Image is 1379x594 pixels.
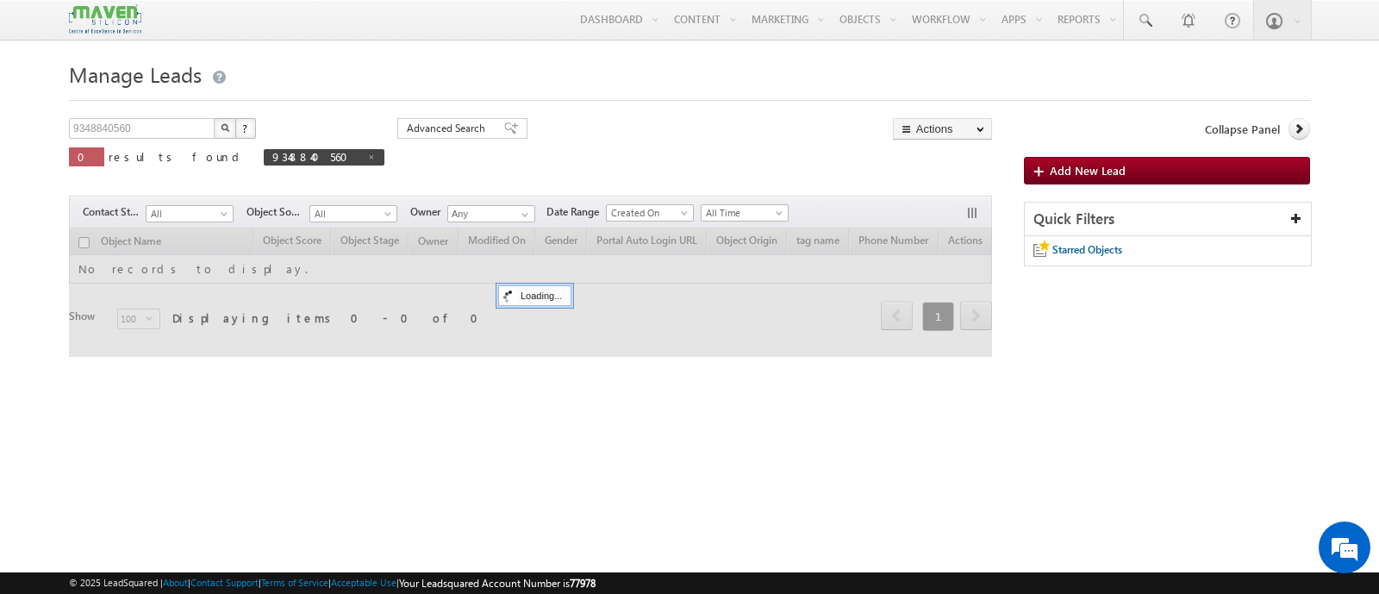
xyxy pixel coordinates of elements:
span: Starred Objects [1052,243,1122,256]
a: All [309,205,397,222]
a: Created On [606,204,694,222]
span: Advanced Search [407,121,490,136]
button: Actions [893,118,992,140]
div: Loading... [498,285,571,306]
span: All Time [702,205,783,221]
a: Acceptable Use [331,577,396,588]
span: Manage Leads [69,60,202,88]
span: All [147,206,228,222]
a: All Time [701,204,789,222]
a: All [146,205,234,222]
span: Add New Lead [1050,163,1126,178]
div: Quick Filters [1025,203,1311,236]
span: Owner [410,204,447,220]
span: Date Range [546,204,606,220]
button: ? [235,118,256,139]
span: 0 [78,149,96,164]
a: Contact Support [190,577,259,588]
span: Created On [607,205,689,221]
a: Show All Items [512,206,534,223]
span: 9348840560 [272,149,359,164]
img: Custom Logo [69,4,141,34]
a: About [163,577,188,588]
span: Collapse Panel [1205,122,1280,137]
span: ? [242,121,250,135]
span: Object Source [246,204,309,220]
a: Terms of Service [261,577,328,588]
span: Your Leadsquared Account Number is [399,577,596,590]
img: Search [221,123,229,132]
input: Type to Search [447,205,535,222]
span: 77978 [570,577,596,590]
span: All [310,206,392,222]
span: © 2025 LeadSquared | | | | | [69,575,596,591]
span: Contact Stage [83,204,146,220]
span: results found [109,149,246,164]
